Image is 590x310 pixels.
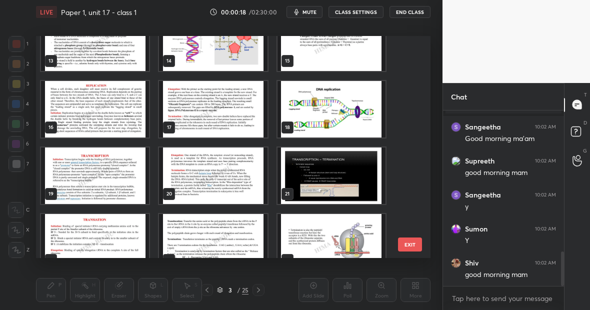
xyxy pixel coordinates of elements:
[8,36,28,52] div: 1
[443,110,564,286] div: grid
[8,242,29,258] div: Z
[159,14,267,71] img: 1759896829AVO2Q0.pdf
[535,158,556,164] div: 10:02 AM
[465,134,556,144] div: Good morning ma'am
[465,258,478,267] h6: Shiv
[159,147,267,204] img: 1759896829AVO2Q0.pdf
[389,6,430,18] button: End Class
[8,76,29,92] div: 3
[8,202,29,218] div: C
[465,156,494,165] h6: Supreeth
[535,192,556,198] div: 10:02 AM
[465,168,556,178] div: good morning mam
[451,224,461,234] img: 0d9828229b1943778194667a6da9b2fd.jpg
[465,202,556,212] div: y
[8,56,29,72] div: 2
[465,122,501,131] h6: Sangeetha
[583,147,587,154] p: G
[41,214,149,270] img: 1759896829AVO2Q0.pdf
[465,190,501,199] h6: Sangeetha
[535,260,556,266] div: 10:02 AM
[302,8,316,15] span: mute
[465,224,487,233] h6: Sumon
[443,83,475,110] p: Chat
[286,6,322,18] button: mute
[277,14,385,71] img: 1759896829AVO2Q0.pdf
[61,7,136,17] h4: Paper 1, unit 1.7 - class 1
[242,285,248,294] div: 25
[41,14,149,71] img: 1759896829AVO2Q0.pdf
[277,147,385,204] img: 1759896829AVO2Q0.pdf
[535,226,556,232] div: 10:02 AM
[36,36,413,258] div: grid
[398,237,422,251] button: EXIT
[277,81,385,137] img: 1759896829AVO2Q0.pdf
[159,81,267,137] img: 1759896829AVO2Q0.pdf
[8,136,29,152] div: 6
[8,156,29,172] div: 7
[584,91,587,98] p: T
[535,124,556,130] div: 10:02 AM
[451,190,461,200] img: 3
[8,116,29,132] div: 5
[277,214,385,270] img: 1759896829AVO2Q0.pdf
[583,119,587,126] p: D
[328,6,383,18] button: CLASS SETTINGS
[159,214,267,270] img: 1759896829AVO2Q0.pdf
[465,236,556,246] div: Y
[451,122,461,132] img: 3
[8,96,29,112] div: 4
[451,156,461,166] img: 3
[8,222,29,238] div: X
[451,258,461,268] img: ecab3c4592dc43be97775927bc3f9d7c.jpg
[225,287,235,293] div: 3
[41,81,149,137] img: 1759896829AVO2Q0.pdf
[36,6,57,18] div: LIVE
[237,287,240,293] div: /
[41,147,149,204] img: 1759896829AVO2Q0.pdf
[465,270,556,280] div: good morning mam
